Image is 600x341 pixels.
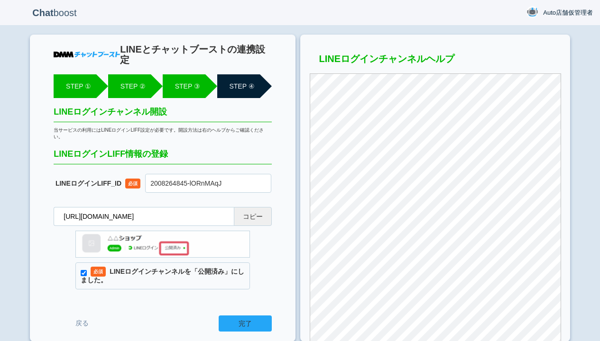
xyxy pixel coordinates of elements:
a: 戻る [54,314,111,332]
h2: LINEログインLIFF情報の登録 [54,150,271,164]
img: LINEログインチャンネル情報の登録確認 [75,231,249,258]
h2: LINEログインチャンネル開設 [54,108,271,122]
input: 必須LINEログインチャンネルを「公開済み」にしました。 [81,270,87,276]
p: boost [7,1,102,25]
span: Auto店舗仮管理者 [543,8,593,18]
h1: LINEとチャットブーストの連携設定 [120,44,271,65]
span: 必須 [125,179,140,188]
input: xxxxxx [145,174,271,193]
div: 当サービスの利用にはLINEログインLIFF設定が必要です。開設方法は右のヘルプからご確認ください。 [54,127,271,141]
li: STEP ① [54,74,96,98]
span: 必須 [91,267,106,277]
img: User Image [526,6,538,18]
li: STEP ④ [217,74,260,98]
b: Chat [32,8,53,18]
li: STEP ③ [163,74,205,98]
label: LINEログインチャンネルを「公開済み」にしました。 [75,262,249,289]
img: DMMチャットブースト [54,52,120,57]
input: 完了 [219,315,272,332]
dt: LINEログインLIFF_ID [54,179,145,188]
li: STEP ② [108,74,151,98]
button: コピー [234,207,272,226]
h3: LINEログインチャンネルヘルプ [310,54,561,69]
